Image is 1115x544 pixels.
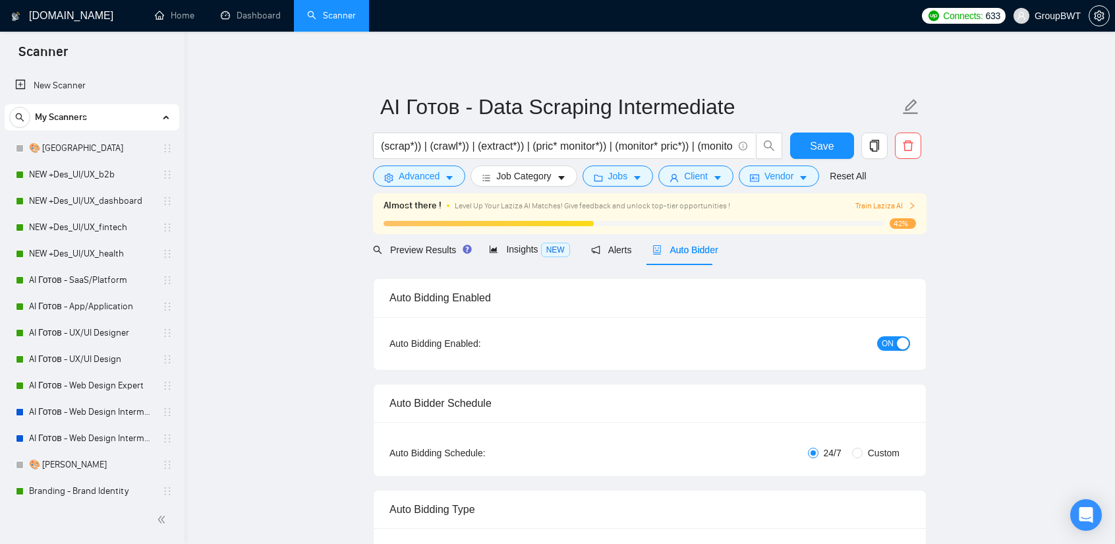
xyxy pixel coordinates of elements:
span: caret-down [445,173,454,183]
a: dashboardDashboard [221,10,281,21]
a: NEW +Des_UI/UX_health [29,241,154,267]
span: holder [162,328,173,338]
button: delete [895,133,921,159]
a: NEW +Des_UI/UX_dashboard [29,188,154,214]
span: search [757,140,782,152]
span: user [670,173,679,183]
span: setting [1089,11,1109,21]
a: AI Готов - Web Design Expert [29,373,154,399]
a: Reset All [830,169,866,183]
a: AI Готов - App/Application [29,293,154,320]
button: search [756,133,782,159]
button: settingAdvancedcaret-down [373,166,465,187]
span: search [373,245,382,255]
span: Insights [489,244,569,255]
span: Level Up Your Laziza AI Matches! Give feedback and unlock top-tier opportunities ! [455,201,730,210]
span: area-chart [489,245,498,254]
span: holder [162,354,173,365]
span: holder [162,169,173,180]
button: barsJob Categorycaret-down [471,166,577,187]
span: copy [862,140,887,152]
div: Open Intercom Messenger [1070,499,1102,531]
span: holder [162,275,173,286]
span: Client [684,169,708,183]
span: Preview Results [373,245,468,255]
a: homeHome [155,10,194,21]
button: Train Laziza AI [855,200,916,212]
a: New Scanner [15,73,169,99]
div: Auto Bidding Schedule: [389,446,563,460]
span: Vendor [764,169,793,183]
li: New Scanner [5,73,179,99]
img: upwork-logo.png [929,11,939,21]
span: Connects: [943,9,983,23]
span: info-circle [739,142,747,150]
button: setting [1089,5,1110,26]
span: holder [162,196,173,206]
a: AI Готов - UX/UI Design [29,346,154,373]
span: Scanner [8,42,78,70]
button: idcardVendorcaret-down [739,166,819,187]
span: Jobs [608,169,628,183]
span: ON [882,336,894,351]
span: robot [652,245,662,255]
span: notification [591,245,600,255]
div: Tooltip anchor [461,243,473,255]
span: holder [162,486,173,497]
span: bars [482,173,491,183]
span: holder [162,407,173,417]
span: setting [384,173,393,183]
a: setting [1089,11,1110,21]
span: folder [594,173,603,183]
span: holder [162,249,173,259]
div: Auto Bidder Schedule [389,384,910,422]
span: double-left [157,513,170,526]
a: AI Готов - UX/UI Designer [29,320,154,346]
button: userClientcaret-down [658,166,733,187]
span: Custom [863,446,905,460]
input: Search Freelance Jobs... [381,138,733,154]
a: AI Готов - Web Design Intermediate минус Developer [29,399,154,425]
span: edit [902,98,919,115]
a: Branding - Brand Identity [29,478,154,504]
span: holder [162,433,173,444]
span: caret-down [633,173,642,183]
span: Almost there ! [384,198,442,213]
span: caret-down [557,173,566,183]
button: folderJobscaret-down [583,166,654,187]
div: Auto Bidding Type [389,491,910,528]
a: searchScanner [307,10,356,21]
div: Auto Bidding Enabled [389,279,910,317]
img: logo [11,6,20,27]
span: idcard [750,173,759,183]
button: search [9,107,30,128]
span: Advanced [399,169,440,183]
span: right [908,202,916,210]
button: Save [790,133,854,159]
a: AI Готов - Web Design Intermediate минус Development [29,425,154,452]
span: user [1017,11,1026,20]
span: search [10,113,30,122]
input: Scanner name... [380,90,900,123]
a: 🎨 [GEOGRAPHIC_DATA] [29,135,154,162]
span: holder [162,222,173,233]
span: Auto Bidder [652,245,718,255]
span: holder [162,301,173,312]
span: NEW [541,243,570,257]
span: caret-down [713,173,722,183]
span: 42% [890,218,916,229]
span: Save [810,138,834,154]
div: Auto Bidding Enabled: [389,336,563,351]
span: holder [162,143,173,154]
span: caret-down [799,173,808,183]
span: 24/7 [818,446,847,460]
a: AI Готов - SaaS/Platform [29,267,154,293]
span: Job Category [496,169,551,183]
a: NEW +Des_UI/UX_b2b [29,162,154,188]
span: holder [162,380,173,391]
span: holder [162,460,173,470]
span: 633 [986,9,1000,23]
span: My Scanners [35,104,87,131]
a: 🎨 [PERSON_NAME] [29,452,154,478]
